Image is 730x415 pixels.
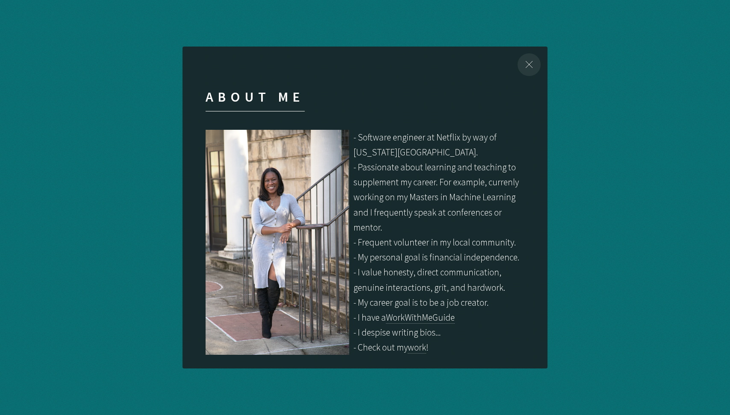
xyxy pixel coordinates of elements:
p: - My career goal is to be a job creator. [353,295,525,310]
h2: About Me [206,88,305,111]
a: work [408,342,426,354]
p: - I value honesty, direct communication, genuine interactions, grit, and hardwork. [353,265,525,295]
a: WorkWithMeGuide [386,312,455,324]
p: - Check out my ! [353,340,525,355]
p: - Passionate about learning and teaching to supplement my career. For example, currenly working o... [353,160,525,235]
p: - I despise writing bios... [353,325,525,340]
p: - Software engineer at Netflix by way of [US_STATE][GEOGRAPHIC_DATA]. [353,130,525,160]
p: - I have a [353,310,525,325]
p: - Frequent volunteer in my local community. [353,235,525,250]
p: - My personal goal is financial independence. [353,250,525,265]
div: Close [511,47,547,83]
